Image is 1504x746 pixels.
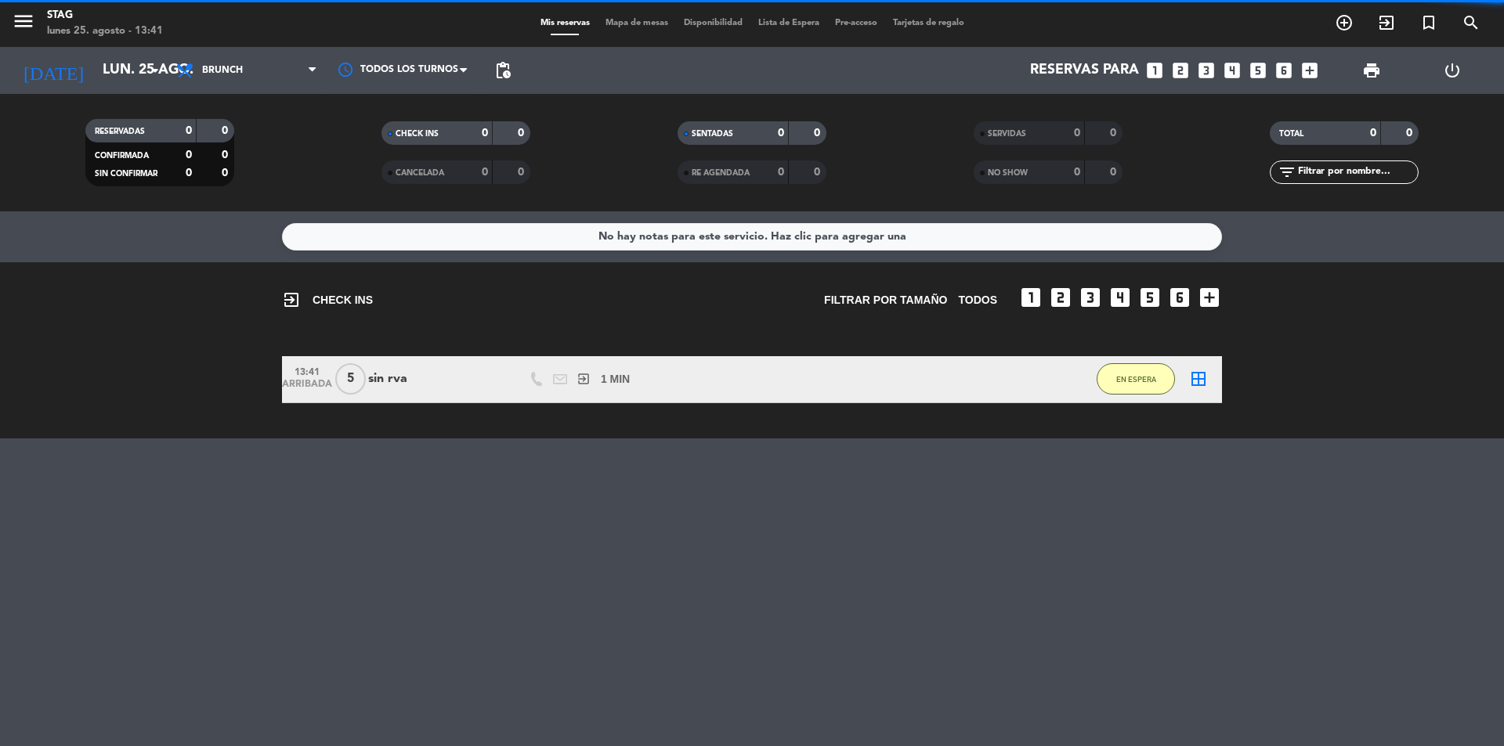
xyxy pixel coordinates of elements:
[827,19,885,27] span: Pre-acceso
[1144,60,1165,81] i: looks_one
[1197,285,1222,310] i: add_box
[814,167,823,178] strong: 0
[1335,13,1354,32] i: add_circle_outline
[692,130,733,138] span: SENTADAS
[1189,369,1208,388] i: border_all
[12,9,35,38] button: menu
[396,169,444,177] span: CANCELADA
[988,130,1026,138] span: SERVIDAS
[1167,285,1192,310] i: looks_6
[1074,167,1080,178] strong: 0
[1110,128,1119,139] strong: 0
[1196,60,1217,81] i: looks_3
[146,61,164,80] i: arrow_drop_down
[202,65,243,76] span: Brunch
[1078,285,1103,310] i: looks_3
[47,8,163,23] div: STAG
[518,167,527,178] strong: 0
[186,150,192,160] strong: 0
[482,167,488,178] strong: 0
[287,379,327,397] span: ARRIBADA
[1222,60,1242,81] i: looks_4
[287,362,327,380] span: 13:41
[95,128,145,135] span: RESERVADAS
[885,19,972,27] span: Tarjetas de regalo
[396,130,439,138] span: CHECK INS
[1296,164,1418,181] input: Filtrar por nombre...
[1406,128,1415,139] strong: 0
[186,168,192,178] strong: 0
[1116,375,1156,384] span: EN ESPERA
[1030,63,1139,78] span: Reservas para
[95,152,149,160] span: CONFIRMADA
[692,169,750,177] span: RE AGENDADA
[598,228,906,246] div: No hay notas para este servicio. Haz clic para agregar una
[778,167,784,178] strong: 0
[1018,285,1043,310] i: looks_one
[482,128,488,139] strong: 0
[493,61,512,80] span: pending_actions
[1074,128,1080,139] strong: 0
[368,369,501,389] div: sin rva
[518,128,527,139] strong: 0
[1300,60,1320,81] i: add_box
[1274,60,1294,81] i: looks_6
[750,19,827,27] span: Lista de Espera
[577,372,591,386] i: exit_to_app
[598,19,676,27] span: Mapa de mesas
[533,19,598,27] span: Mis reservas
[95,170,157,178] span: SIN CONFIRMAR
[1137,285,1162,310] i: looks_5
[601,370,630,388] span: 1 MIN
[335,363,366,395] span: 5
[1462,13,1480,32] i: search
[1097,363,1175,395] button: EN ESPERA
[1108,285,1133,310] i: looks_4
[282,290,301,309] i: exit_to_app
[814,128,823,139] strong: 0
[1419,13,1438,32] i: turned_in_not
[1278,163,1296,182] i: filter_list
[1443,61,1462,80] i: power_settings_new
[1048,285,1073,310] i: looks_two
[47,23,163,39] div: lunes 25. agosto - 13:41
[222,150,231,160] strong: 0
[778,128,784,139] strong: 0
[676,19,750,27] span: Disponibilidad
[1248,60,1268,81] i: looks_5
[282,290,373,309] span: CHECK INS
[824,291,947,309] span: Filtrar por tamaño
[988,169,1028,177] span: NO SHOW
[1362,61,1381,80] span: print
[12,9,35,33] i: menu
[186,125,192,136] strong: 0
[1377,13,1396,32] i: exit_to_app
[12,53,95,88] i: [DATE]
[1412,47,1492,94] div: LOG OUT
[958,291,997,309] span: TODOS
[222,168,231,178] strong: 0
[1370,128,1376,139] strong: 0
[1170,60,1191,81] i: looks_two
[1279,130,1303,138] span: TOTAL
[1110,167,1119,178] strong: 0
[222,125,231,136] strong: 0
